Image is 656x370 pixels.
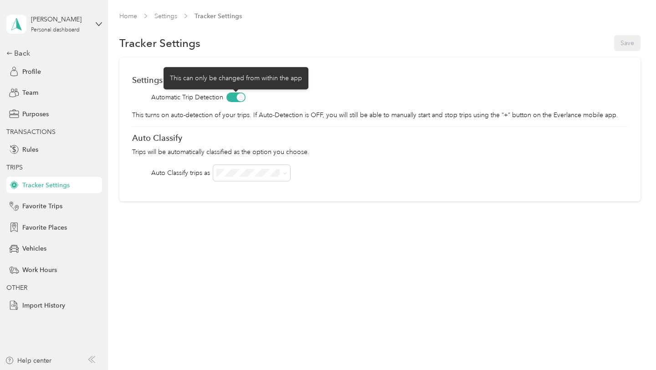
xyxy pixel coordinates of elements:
div: Personal dashboard [31,27,80,33]
span: Automatic Trip Detection [151,92,223,102]
a: Settings [154,12,177,20]
h1: Tracker Settings [119,38,200,48]
span: Rules [22,145,38,154]
div: Auto Classify [132,133,628,143]
div: This can only be changed from within the app [164,67,308,89]
div: Settings [132,75,628,85]
span: Favorite Trips [22,201,62,211]
p: Trips will be automatically classified as the option you choose. [132,147,628,157]
span: TRIPS [6,164,23,171]
span: Profile [22,67,41,77]
span: Team [22,88,38,98]
span: Work Hours [22,265,57,275]
iframe: Everlance-gr Chat Button Frame [605,319,656,370]
span: Favorite Places [22,223,67,232]
div: [PERSON_NAME] [31,15,88,24]
span: Vehicles [22,244,46,253]
span: Tracker Settings [195,11,242,21]
div: Auto Classify trips as [151,168,210,178]
span: TRANSACTIONS [6,128,56,136]
button: Help center [5,356,51,365]
span: OTHER [6,284,27,292]
a: Home [119,12,137,20]
span: Purposes [22,109,49,119]
p: This turns on auto-detection of your trips. If Auto-Detection is OFF, you will still be able to m... [132,110,628,120]
span: Import History [22,301,65,310]
div: Back [6,48,97,59]
span: Tracker Settings [22,180,70,190]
